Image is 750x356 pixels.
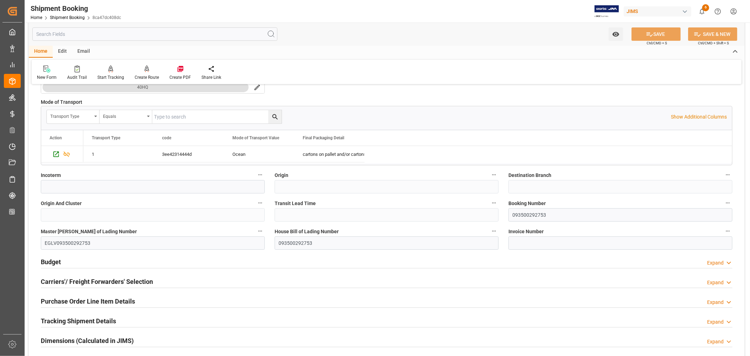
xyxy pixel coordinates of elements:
span: Transport Type [92,135,120,140]
button: Invoice Number [723,227,732,236]
div: Audit Trail [67,74,87,81]
button: JIMS [624,5,694,18]
a: Home [31,15,42,20]
h2: Tracking Shipment Details [41,316,116,326]
span: Ctrl/CMD + Shift + S [698,40,729,46]
div: 1 [92,146,145,163]
button: 40HQ [43,82,249,92]
div: Expand [707,279,724,286]
button: open menu [41,80,265,94]
div: JIMS [624,6,691,17]
input: Type to search [152,110,282,123]
h2: Purchase Order Line Item Details [41,297,135,306]
span: Destination Branch [508,172,551,179]
a: Shipment Booking [50,15,85,20]
div: New Form [37,74,57,81]
div: Home [29,46,53,58]
div: Transport Type [50,112,92,120]
button: open menu [609,27,623,41]
button: Transit Lead Time [489,198,499,208]
div: cartons on pallet and/or cartons floor loaded [303,146,356,163]
div: Equals [103,112,145,120]
span: 6 [702,4,709,11]
span: Final Packaging Detail [303,135,344,140]
input: Search Fields [32,27,277,41]
span: code [162,135,171,140]
span: Mode of Transport Value [232,135,279,140]
h2: Budget [41,257,61,267]
div: Expand [707,318,724,326]
div: Press SPACE to select this row. [83,146,365,163]
span: Incoterm [41,172,61,179]
span: Origin [275,172,288,179]
button: show 6 new notifications [694,4,710,19]
button: Incoterm [256,170,265,179]
button: menu-button [41,81,250,94]
button: Destination Branch [723,170,732,179]
div: Start Tracking [97,74,124,81]
div: Action [50,135,62,140]
span: Invoice Number [508,228,544,235]
div: Ocean [232,146,286,163]
button: Help Center [710,4,726,19]
span: Master [PERSON_NAME] of Lading Number [41,228,137,235]
button: House Bill of Lading Number [489,227,499,236]
div: Email [72,46,95,58]
div: Expand [707,299,724,306]
span: Ctrl/CMD + S [647,40,667,46]
div: Edit [53,46,72,58]
button: Booking Number [723,198,732,208]
span: Origin And Cluster [41,200,82,207]
button: search button [268,110,282,123]
div: Share Link [201,74,221,81]
div: Press SPACE to select this row. [41,146,83,163]
button: open menu [100,110,152,123]
button: Origin And Cluster [256,198,265,208]
button: open menu [47,110,100,123]
div: Create PDF [169,74,191,81]
span: Transit Lead Time [275,200,316,207]
button: SAVE [632,27,681,41]
div: Shipment Booking [31,3,121,14]
h2: Dimensions (Calculated in JIMS) [41,336,134,345]
div: 3ee42314444d [154,146,224,162]
div: Create Route [135,74,159,81]
p: Show Additional Columns [671,113,727,121]
button: SAVE & NEW [688,27,737,41]
button: Origin [489,170,499,179]
h2: Carriers'/ Freight Forwarders' Selection [41,277,153,286]
div: Expand [707,259,724,267]
div: 40HQ [137,84,148,91]
span: Mode of Transport [41,98,82,106]
img: Exertis%20JAM%20-%20Email%20Logo.jpg_1722504956.jpg [595,5,619,18]
span: House Bill of Lading Number [275,228,339,235]
button: Master [PERSON_NAME] of Lading Number [256,227,265,236]
button: search button [250,81,264,94]
span: Booking Number [508,200,546,207]
div: Expand [707,338,724,345]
